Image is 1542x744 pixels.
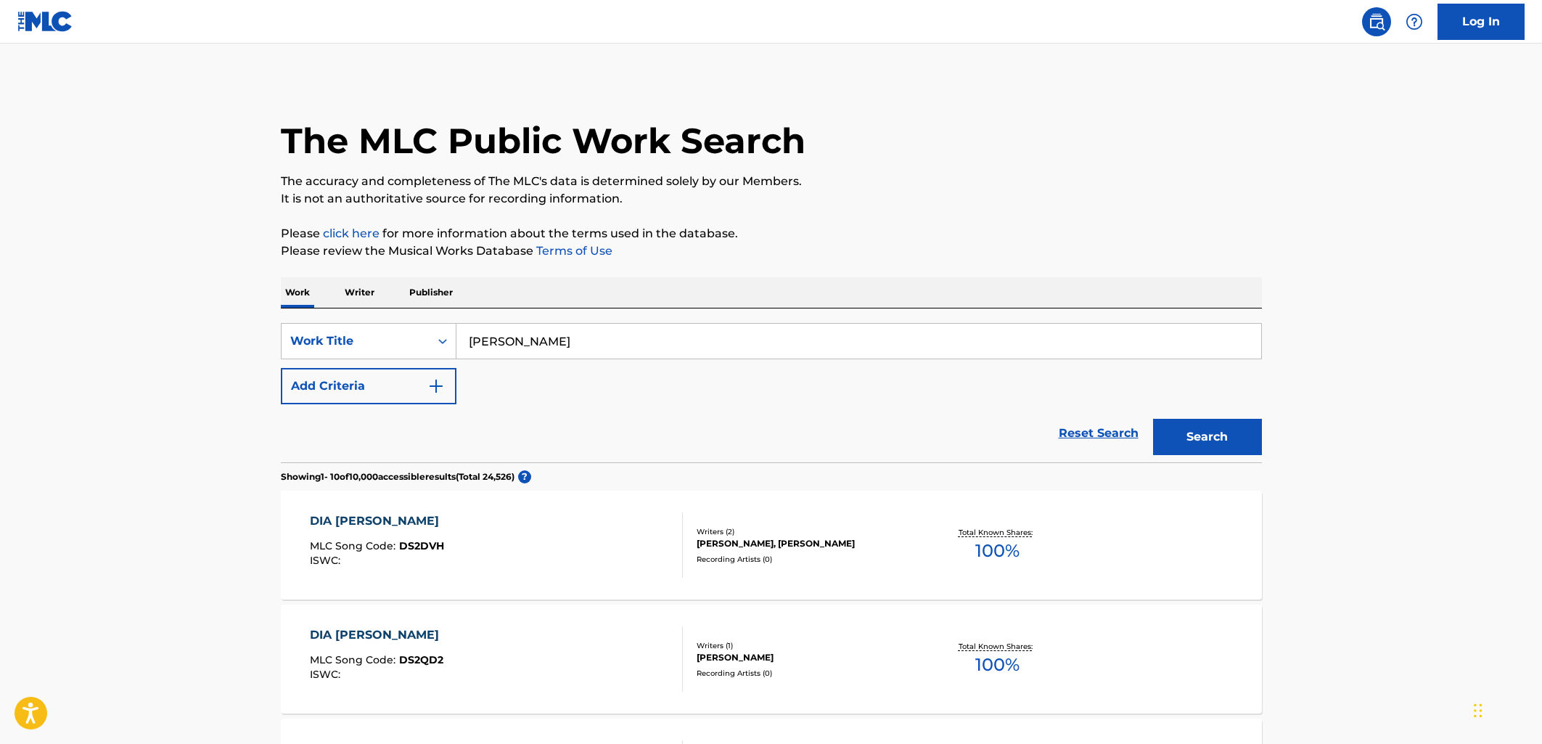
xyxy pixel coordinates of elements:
span: ? [518,470,531,483]
div: Recording Artists ( 0 ) [697,668,916,679]
a: Public Search [1362,7,1391,36]
p: Total Known Shares: [959,527,1036,538]
span: MLC Song Code : [310,653,399,666]
p: Showing 1 - 10 of 10,000 accessible results (Total 24,526 ) [281,470,514,483]
p: Work [281,277,314,308]
div: Recording Artists ( 0 ) [697,554,916,565]
div: [PERSON_NAME], [PERSON_NAME] [697,537,916,550]
div: Work Title [290,332,421,350]
div: Drag [1474,689,1482,732]
a: Reset Search [1051,417,1146,449]
img: help [1406,13,1423,30]
img: 9d2ae6d4665cec9f34b9.svg [427,377,445,395]
form: Search Form [281,323,1262,462]
iframe: Chat Widget [1469,674,1542,744]
button: Search [1153,419,1262,455]
a: click here [323,226,380,240]
div: [PERSON_NAME] [697,651,916,664]
img: MLC Logo [17,11,73,32]
a: DIA [PERSON_NAME]MLC Song Code:DS2QD2ISWC:Writers (1)[PERSON_NAME]Recording Artists (0)Total Know... [281,605,1262,714]
span: ISWC : [310,554,344,567]
img: search [1368,13,1385,30]
div: Help [1400,7,1429,36]
a: Log In [1438,4,1525,40]
div: DIA [PERSON_NAME] [310,512,446,530]
p: It is not an authoritative source for recording information. [281,190,1262,208]
div: Writers ( 1 ) [697,640,916,651]
span: 100 % [975,652,1020,678]
p: Please for more information about the terms used in the database. [281,225,1262,242]
p: The accuracy and completeness of The MLC's data is determined solely by our Members. [281,173,1262,190]
div: Writers ( 2 ) [697,526,916,537]
p: Please review the Musical Works Database [281,242,1262,260]
p: Publisher [405,277,457,308]
a: Terms of Use [533,244,612,258]
p: Writer [340,277,379,308]
span: DS2QD2 [399,653,443,666]
span: 100 % [975,538,1020,564]
h1: The MLC Public Work Search [281,119,805,163]
div: DIA [PERSON_NAME] [310,626,446,644]
span: DS2DVH [399,539,444,552]
span: MLC Song Code : [310,539,399,552]
a: DIA [PERSON_NAME]MLC Song Code:DS2DVHISWC:Writers (2)[PERSON_NAME], [PERSON_NAME]Recording Artist... [281,491,1262,600]
span: ISWC : [310,668,344,681]
button: Add Criteria [281,368,456,404]
p: Total Known Shares: [959,641,1036,652]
